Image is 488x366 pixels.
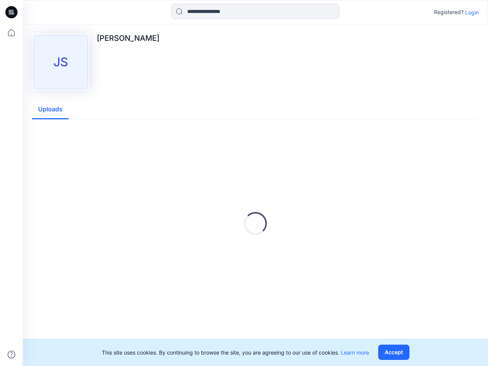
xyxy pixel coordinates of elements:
[32,100,69,119] button: Uploads
[97,34,159,43] p: [PERSON_NAME]
[378,345,409,360] button: Accept
[434,8,464,17] p: Registered?
[34,35,88,89] div: JS
[341,349,369,356] a: Learn more
[465,8,479,16] p: Login
[102,348,369,356] p: This site uses cookies. By continuing to browse the site, you are agreeing to our use of cookies.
